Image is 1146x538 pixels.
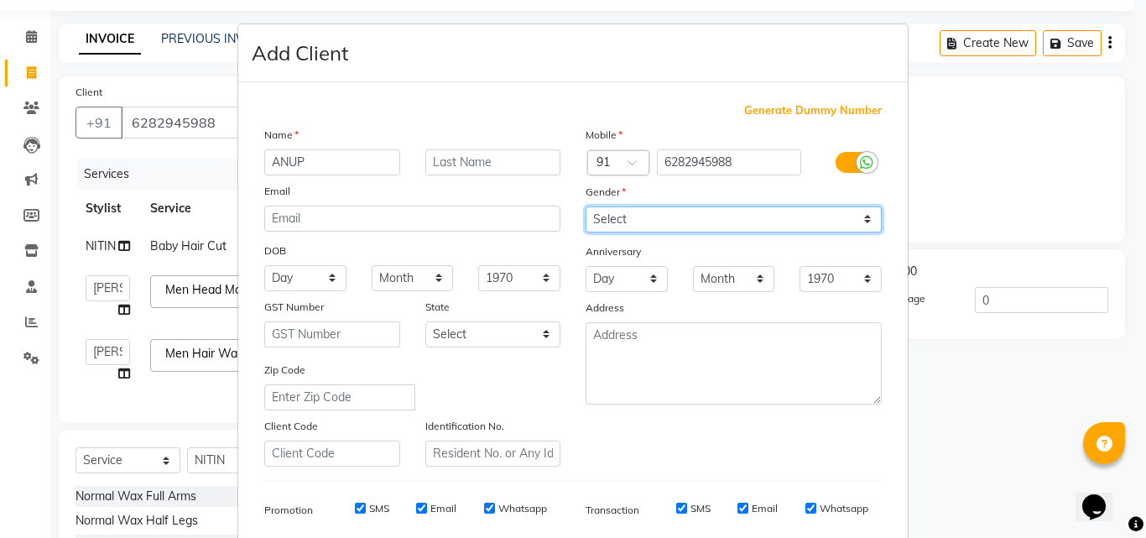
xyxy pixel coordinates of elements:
[264,384,415,410] input: Enter Zip Code
[425,441,561,467] input: Resident No. or Any Id
[820,501,868,516] label: Whatsapp
[264,184,290,199] label: Email
[425,419,504,434] label: Identification No.
[264,206,560,232] input: Email
[586,185,626,200] label: Gender
[264,300,324,315] label: GST Number
[586,503,639,518] label: Transaction
[690,501,711,516] label: SMS
[264,419,318,434] label: Client Code
[1076,471,1129,521] iframe: chat widget
[264,363,305,378] label: Zip Code
[425,300,450,315] label: State
[264,441,400,467] input: Client Code
[586,244,641,259] label: Anniversary
[430,501,456,516] label: Email
[264,503,313,518] label: Promotion
[752,501,778,516] label: Email
[586,128,622,143] label: Mobile
[586,300,624,316] label: Address
[264,128,299,143] label: Name
[657,149,802,175] input: Mobile
[425,149,561,175] input: Last Name
[252,38,348,68] h4: Add Client
[264,321,400,347] input: GST Number
[369,501,389,516] label: SMS
[264,149,400,175] input: First Name
[498,501,547,516] label: Whatsapp
[264,243,286,259] label: DOB
[744,102,882,119] span: Generate Dummy Number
